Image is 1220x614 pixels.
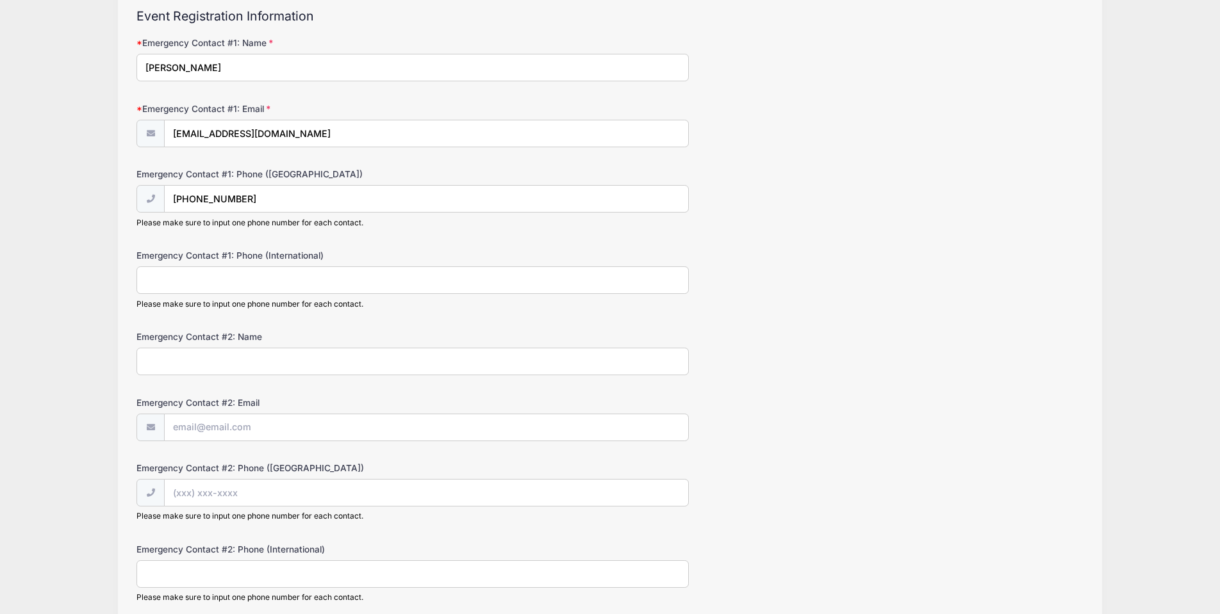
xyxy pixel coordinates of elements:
[136,168,452,181] label: Emergency Contact #1: Phone ([GEOGRAPHIC_DATA])
[136,36,452,49] label: Emergency Contact #1: Name
[136,330,452,343] label: Emergency Contact #2: Name
[136,462,452,474] label: Emergency Contact #2: Phone ([GEOGRAPHIC_DATA])
[136,102,452,115] label: Emergency Contact #1: Email
[136,592,689,603] div: Please make sure to input one phone number for each contact.
[164,479,689,506] input: (xxx) xxx-xxxx
[136,543,452,556] label: Emergency Contact #2: Phone (International)
[136,298,689,310] div: Please make sure to input one phone number for each contact.
[136,9,1084,24] h2: Event Registration Information
[136,510,689,522] div: Please make sure to input one phone number for each contact.
[164,120,689,147] input: email@email.com
[136,249,452,262] label: Emergency Contact #1: Phone (International)
[164,185,689,213] input: (xxx) xxx-xxxx
[164,414,689,441] input: email@email.com
[136,217,689,229] div: Please make sure to input one phone number for each contact.
[136,396,452,409] label: Emergency Contact #2: Email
